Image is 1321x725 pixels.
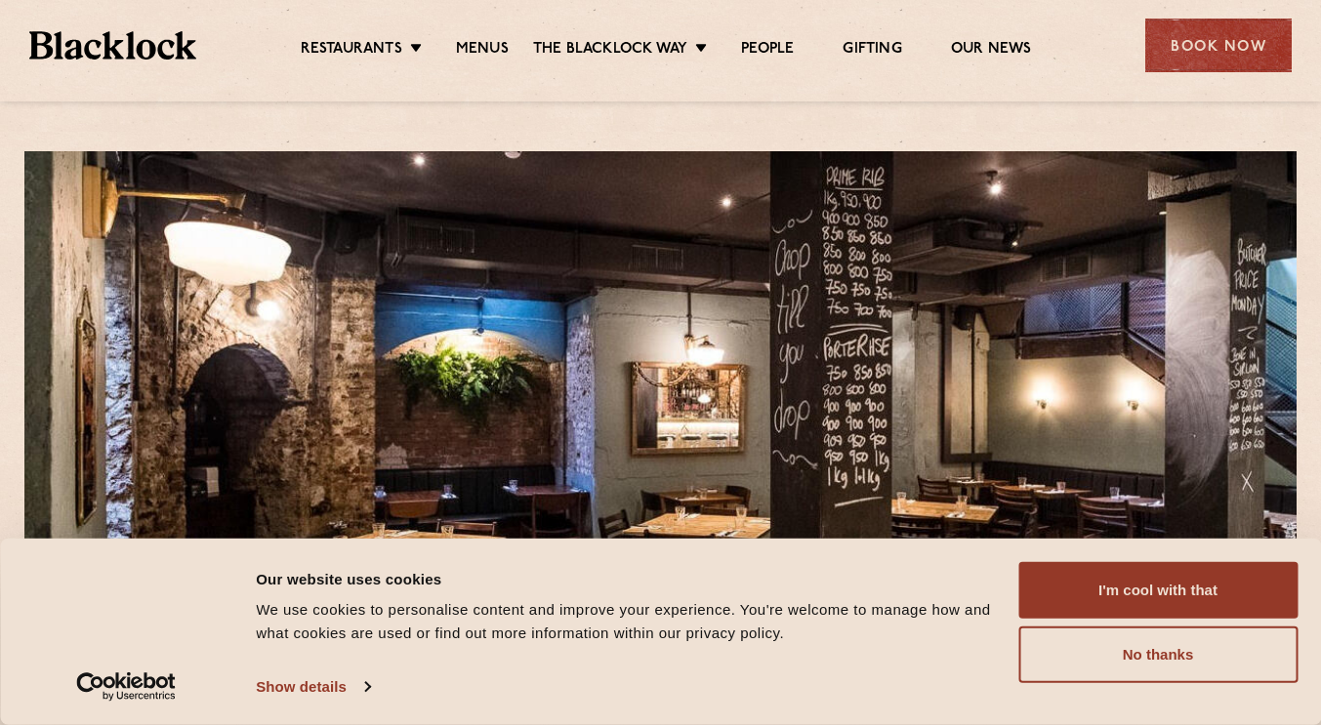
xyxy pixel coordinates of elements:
a: Menus [456,40,509,61]
div: Book Now [1145,19,1292,72]
a: Our News [951,40,1032,61]
div: Our website uses cookies [256,567,996,590]
button: I'm cool with that [1018,562,1298,619]
a: Restaurants [301,40,402,61]
a: People [741,40,794,61]
a: Usercentrics Cookiebot - opens in a new window [41,672,212,702]
img: BL_Textured_Logo-footer-cropped.svg [29,31,196,60]
div: We use cookies to personalise content and improve your experience. You're welcome to manage how a... [256,598,996,645]
a: The Blacklock Way [533,40,687,61]
button: No thanks [1018,626,1298,683]
a: Show details [256,672,369,702]
a: Gifting [843,40,901,61]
